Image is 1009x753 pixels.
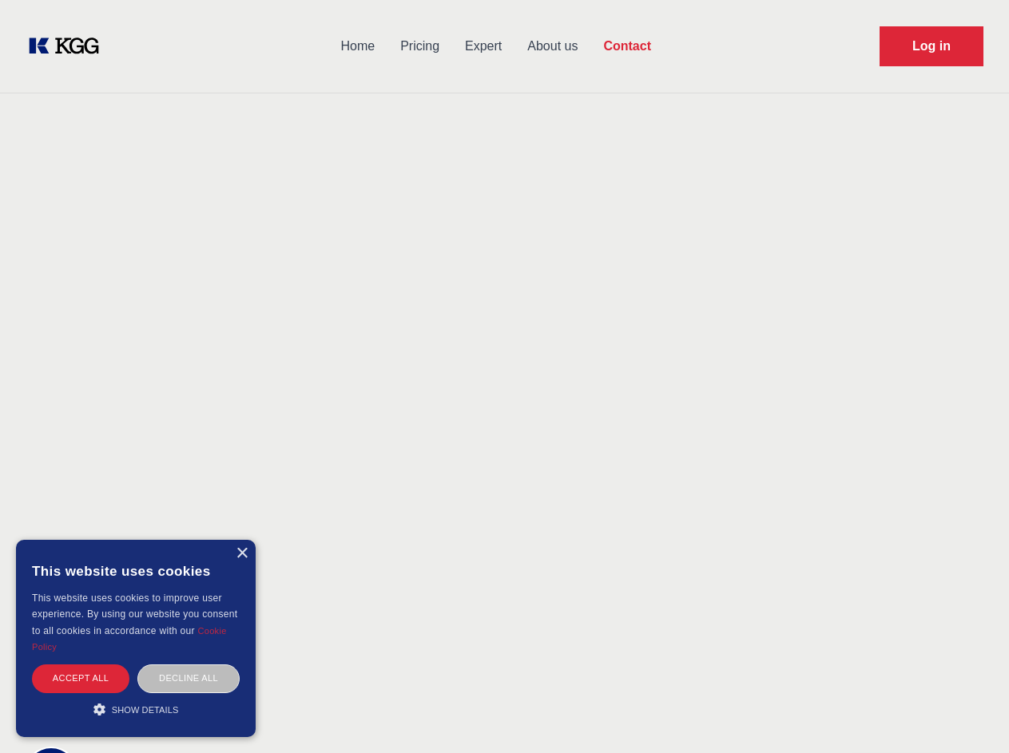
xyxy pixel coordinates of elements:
a: Expert [452,26,514,67]
a: Contact [590,26,664,67]
div: This website uses cookies [32,552,240,590]
div: Accept all [32,664,129,692]
div: Close [236,548,248,560]
iframe: Chat Widget [929,676,1009,753]
span: Show details [112,705,179,715]
a: Request Demo [880,26,983,66]
span: This website uses cookies to improve user experience. By using our website you consent to all coo... [32,592,237,636]
div: Decline all [137,664,240,692]
a: Home [328,26,387,67]
a: About us [514,26,590,67]
div: Show details [32,701,240,717]
a: KOL Knowledge Platform: Talk to Key External Experts (KEE) [26,34,112,59]
a: Cookie Policy [32,626,227,652]
a: Pricing [387,26,452,67]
